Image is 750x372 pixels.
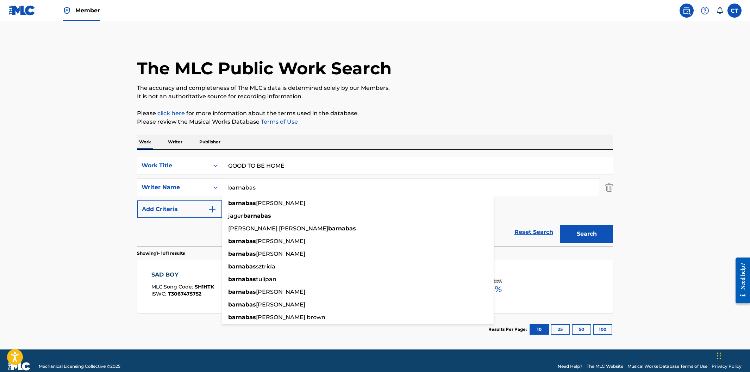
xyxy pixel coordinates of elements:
div: Help [698,4,712,18]
span: [PERSON_NAME] [256,289,305,295]
p: Showing 1 - 1 of 1 results [137,250,185,256]
span: sztrida [256,263,275,270]
img: 9d2ae6d4665cec9f34b9.svg [208,205,217,213]
span: [PERSON_NAME] [256,200,305,206]
a: Musical Works Database Terms of Use [627,363,707,370]
span: [PERSON_NAME] [256,238,305,244]
a: Public Search [680,4,694,18]
img: help [701,6,709,15]
a: Privacy Policy [712,363,742,370]
span: SH1HTK [195,284,214,290]
strong: barnabas [243,212,271,219]
strong: barnabas [228,314,256,321]
strong: barnabas [228,289,256,295]
span: MLC Song Code : [151,284,195,290]
img: logo [8,362,30,371]
img: Top Rightsholder [63,6,71,15]
div: Work Title [142,161,205,170]
button: Search [560,225,613,243]
span: [PERSON_NAME] [256,250,305,257]
div: Notifications [716,7,723,14]
span: Mechanical Licensing Collective © 2025 [39,363,120,370]
span: [PERSON_NAME] [256,301,305,308]
p: Publisher [197,135,223,149]
button: 50 [572,324,591,335]
a: Terms of Use [260,118,298,125]
span: [PERSON_NAME] brown [256,314,325,321]
iframe: Chat Widget [715,338,750,372]
span: [PERSON_NAME] [PERSON_NAME] [228,225,328,232]
h1: The MLC Public Work Search [137,58,392,79]
div: Writer Name [142,183,205,192]
p: Writer [166,135,185,149]
div: SAD BOY [151,271,214,279]
a: SAD BOYMLC Song Code:SH1HTKISWC:T3067475752Writers (8)[PERSON_NAME] [PERSON_NAME] VAN DAY, [PERSO... [137,260,613,313]
iframe: Resource Center [730,252,750,309]
strong: barnabas [228,301,256,308]
img: MLC Logo [8,5,36,15]
span: T3067475752 [168,291,201,297]
p: It is not an authoritative source for recording information. [137,92,613,101]
strong: barnabas [328,225,356,232]
p: Work [137,135,153,149]
button: Add Criteria [137,200,222,218]
span: tulipan [256,276,276,283]
a: click here [157,110,185,117]
strong: barnabas [228,276,256,283]
strong: barnabas [228,238,256,244]
p: Please review the Musical Works Database [137,118,613,126]
strong: barnabas [228,250,256,257]
div: Drag [717,345,721,366]
span: jager [228,212,243,219]
a: Reset Search [511,224,557,240]
span: Member [75,6,100,14]
p: The accuracy and completeness of The MLC's data is determined solely by our Members. [137,84,613,92]
strong: barnabas [228,263,256,270]
button: 25 [551,324,570,335]
form: Search Form [137,157,613,246]
a: Need Help? [558,363,582,370]
img: search [682,6,691,15]
div: User Menu [727,4,742,18]
p: Results Per Page: [488,326,529,333]
button: 100 [593,324,612,335]
span: ISWC : [151,291,168,297]
strong: barnabas [228,200,256,206]
a: The MLC Website [587,363,623,370]
button: 10 [530,324,549,335]
img: Delete Criterion [605,179,613,196]
p: Please for more information about the terms used in the database. [137,109,613,118]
